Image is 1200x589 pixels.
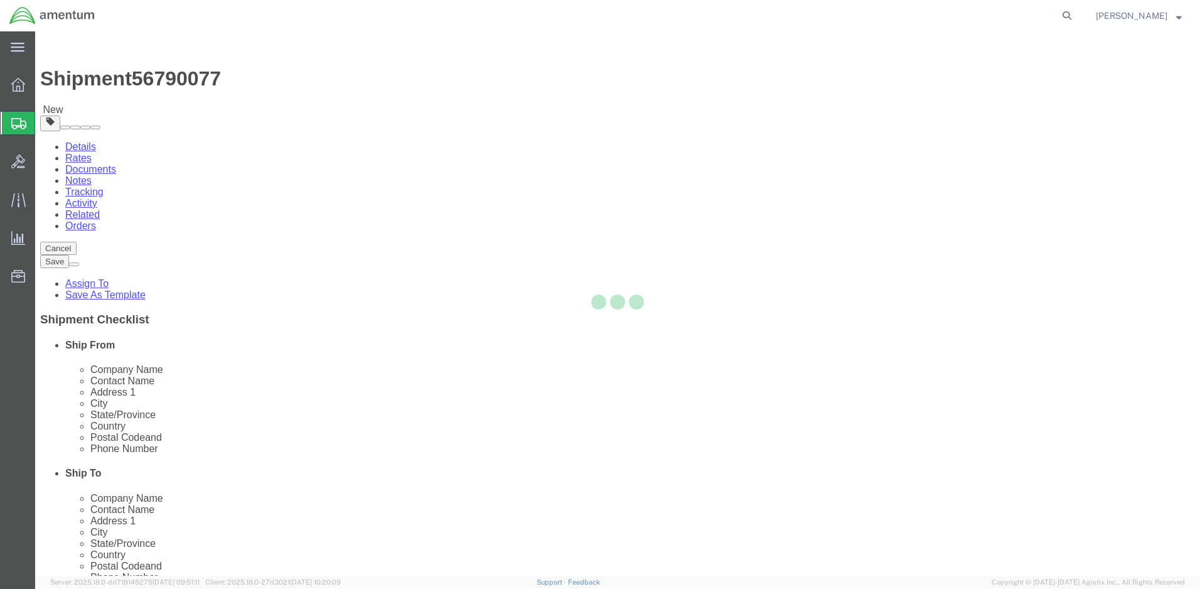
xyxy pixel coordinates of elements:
[1096,9,1167,23] span: Marcellis Jacobs
[205,578,341,586] span: Client: 2025.18.0-27d3021
[50,578,200,586] span: Server: 2025.18.0-dd719145275
[290,578,341,586] span: [DATE] 10:20:09
[1095,8,1182,23] button: [PERSON_NAME]
[153,578,200,586] span: [DATE] 09:51:11
[9,6,95,25] img: logo
[568,578,600,586] a: Feedback
[537,578,568,586] a: Support
[992,577,1185,588] span: Copyright © [DATE]-[DATE] Agistix Inc., All Rights Reserved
